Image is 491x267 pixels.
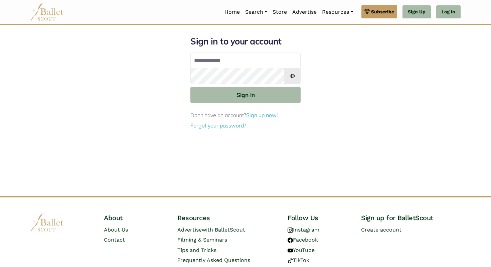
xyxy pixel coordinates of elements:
a: Subscribe [361,5,397,18]
a: Home [222,5,242,19]
a: Sign up now! [246,112,278,118]
h4: Sign up for BalletScout [361,213,461,222]
h1: Sign in to your account [190,36,301,47]
a: Frequently Asked Questions [177,257,250,263]
img: logo [30,213,64,232]
a: Filming & Seminars [177,237,227,243]
h4: About [104,213,167,222]
img: facebook logo [288,238,293,243]
span: with BalletScout [202,227,245,233]
a: Contact [104,237,125,243]
a: Create account [361,227,401,233]
span: Subscribe [371,8,394,15]
h4: Follow Us [288,213,350,222]
h4: Resources [177,213,277,222]
a: Facebook [288,237,318,243]
a: Advertise [290,5,319,19]
a: Tips and Tricks [177,247,216,253]
a: Instagram [288,227,319,233]
a: Forgot your password? [190,122,246,129]
img: instagram logo [288,228,293,233]
a: About Us [104,227,128,233]
a: TikTok [288,257,309,263]
a: YouTube [288,247,315,253]
p: Don't have an account? [190,111,301,120]
a: Log In [436,5,461,19]
img: youtube logo [288,248,293,253]
a: Search [242,5,270,19]
img: gem.svg [364,8,370,15]
a: Advertisewith BalletScout [177,227,245,233]
a: Sign Up [402,5,431,19]
button: Sign in [190,87,301,103]
img: tiktok logo [288,258,293,263]
a: Resources [319,5,356,19]
a: Store [270,5,290,19]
